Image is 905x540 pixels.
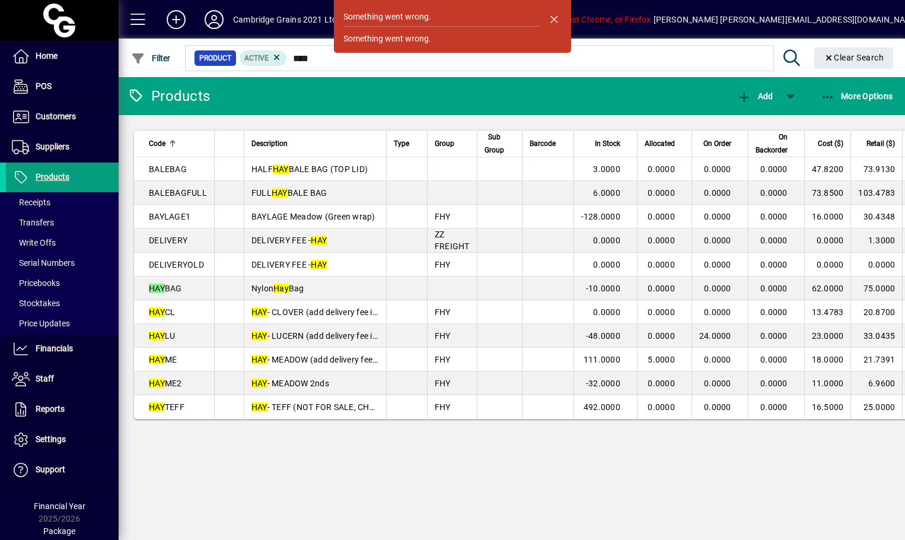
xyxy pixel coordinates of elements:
span: 5.0000 [648,355,675,364]
span: Cost ($) [818,137,843,150]
button: Clear [814,47,894,69]
span: 0.0000 [760,164,788,174]
span: ZZ FREIGHT [435,230,470,251]
span: 3.0000 [593,164,620,174]
span: 0.0000 [704,260,731,269]
a: POS [6,72,119,101]
span: Barcode [530,137,556,150]
div: Products [128,87,210,106]
button: Add [157,9,195,30]
span: In Stock [595,137,620,150]
span: 0.0000 [648,379,675,388]
span: FHY [435,331,451,341]
span: 0.0000 [760,379,788,388]
span: Description [251,137,288,150]
td: 0.0000 [804,228,851,253]
a: Reports [6,395,119,424]
div: Sub Group [485,131,515,157]
span: 0.0000 [593,307,620,317]
a: Serial Numbers [6,253,119,273]
div: Cambridge Grains 2021 Ltd [233,10,337,29]
button: More Options [818,85,896,107]
span: Clear Search [824,53,884,62]
span: Customers [36,112,76,121]
span: 0.0000 [704,355,731,364]
span: Receipts [12,198,50,207]
span: DELIVERY FEE - [251,236,327,245]
span: Price Updates [12,319,70,328]
span: Write Offs [12,238,56,247]
em: HAY [311,260,327,269]
a: Support [6,455,119,485]
span: 0.0000 [648,260,675,269]
span: Suppliers [36,142,69,151]
div: Allocated [645,137,686,150]
span: 111.0000 [584,355,620,364]
td: 18.0000 [804,348,851,371]
span: FHY [435,355,451,364]
span: Package [43,526,75,536]
span: 0.0000 [760,284,788,293]
td: 21.7391 [850,348,902,371]
span: DELIVERY FEE - [251,260,327,269]
span: CL [149,307,175,317]
span: ME2 [149,379,182,388]
span: BAG [149,284,182,293]
span: 0.0000 [648,212,675,221]
span: Code [149,137,165,150]
span: 492.0000 [584,402,620,412]
span: Stocktakes [12,298,60,308]
em: HAY [149,402,165,412]
span: Product [199,52,231,64]
span: 0.0000 [704,212,731,221]
span: Nylon Bag [251,284,304,293]
td: 11.0000 [804,371,851,395]
span: Transfers [12,218,54,227]
a: Customers [6,102,119,132]
span: 0.0000 [648,307,675,317]
span: TEFF [149,402,184,412]
td: 33.0435 [850,324,902,348]
span: 0.0000 [648,402,675,412]
span: Support [36,465,65,474]
span: -48.0000 [586,331,620,341]
span: 0.0000 [648,331,675,341]
span: FULL BALE BAG [251,188,327,198]
span: Group [435,137,454,150]
div: On Backorder [756,131,798,157]
span: 0.0000 [704,164,731,174]
span: ME [149,355,177,364]
span: Pricebooks [12,278,60,288]
td: 16.5000 [804,395,851,419]
div: Type [394,137,420,150]
span: BAYLAGE Meadow (Green wrap) [251,212,375,221]
span: Staff [36,374,54,383]
em: HAY [251,355,267,364]
span: On Backorder [756,131,788,157]
a: Stocktakes [6,293,119,313]
span: -128.0000 [581,212,620,221]
span: 0.0000 [760,236,788,245]
span: 0.0000 [704,402,731,412]
span: FHY [435,212,451,221]
div: Group [435,137,470,150]
span: -32.0000 [586,379,620,388]
span: Financial Year [34,501,85,511]
span: DELIVERY [149,236,187,245]
span: 0.0000 [648,284,675,293]
span: HALF BALE BAG (TOP LID) [251,164,368,174]
a: Transfers [6,212,119,233]
span: Reports [36,404,65,414]
span: More Options [821,91,893,101]
span: Sub Group [485,131,504,157]
td: 16.0000 [804,205,851,228]
span: BAYLAGE1 [149,212,190,221]
button: Profile [195,9,233,30]
span: Type [394,137,409,150]
a: Pricebooks [6,273,119,293]
td: 0.0000 [804,253,851,277]
span: Active [244,54,269,62]
span: 0.0000 [704,236,731,245]
td: 25.0000 [850,395,902,419]
span: Retail ($) [866,137,895,150]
